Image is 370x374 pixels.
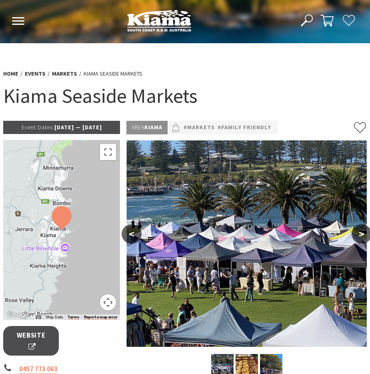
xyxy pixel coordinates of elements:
[84,315,118,320] a: Report a map error
[22,124,54,131] span: Event Dates:
[122,224,142,244] button: <
[100,144,116,160] button: Toggle fullscreen view
[218,123,271,132] a: #Family Friendly
[84,69,142,78] li: Kiama Seaside Markets
[19,364,58,374] a: 0457 773 063
[100,294,116,310] button: Map camera controls
[3,70,18,78] a: Home
[52,70,77,78] a: Markets
[13,330,49,352] span: Website
[126,140,367,347] img: Kiama Seaside Market
[3,326,59,356] a: Website
[46,314,63,320] button: Map Data
[127,10,191,32] img: Kiama Logo
[3,83,367,109] h1: Kiama Seaside Markets
[184,123,215,132] a: #Markets
[36,314,41,320] button: Keyboard shortcuts
[5,310,32,320] img: Google
[5,310,32,320] a: Open this area in Google Maps (opens a new window)
[132,124,144,131] span: Area
[68,315,79,320] a: Terms (opens in new tab)
[25,70,46,78] a: Events
[126,121,168,134] p: Kiama
[3,121,120,134] p: [DATE] — [DATE]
